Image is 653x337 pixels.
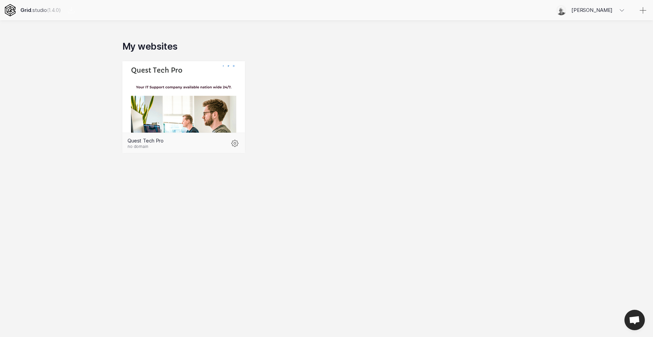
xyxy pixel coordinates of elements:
div: no domain [128,144,224,149]
img: Profile picture [556,5,566,15]
div: Open chat [624,310,645,330]
h2: My websites [122,41,531,52]
strong: Grid [20,7,31,13]
span: Click to see changelog [47,7,61,13]
div: Quest Tech Pro [128,137,224,144]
